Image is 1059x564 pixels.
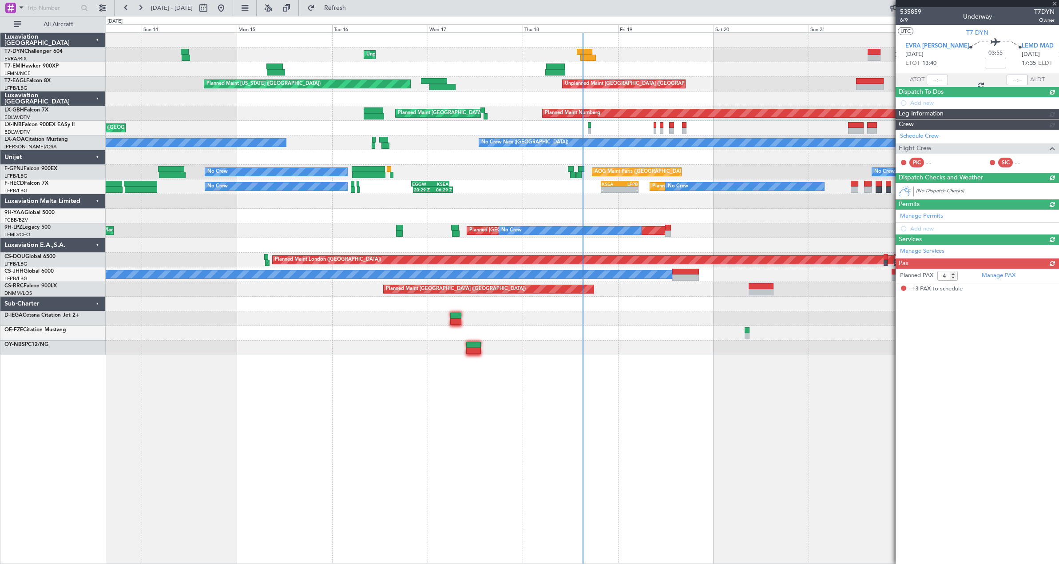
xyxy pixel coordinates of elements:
[317,5,354,11] span: Refresh
[151,4,193,12] span: [DATE] - [DATE]
[4,122,75,127] a: LX-INBFalcon 900EX EASy II
[412,181,430,187] div: EGGW
[905,50,924,59] span: [DATE]
[809,24,904,32] div: Sun 21
[1030,75,1045,84] span: ALDT
[428,24,523,32] div: Wed 17
[4,254,25,259] span: CS-DOU
[910,75,924,84] span: ATOT
[107,18,123,25] div: [DATE]
[905,59,920,68] span: ETOT
[4,107,48,113] a: LX-GBHFalcon 7X
[4,327,23,333] span: OE-FZE
[4,49,24,54] span: T7-DYN
[206,77,321,91] div: Planned Maint [US_STATE] ([GEOGRAPHIC_DATA])
[386,282,526,296] div: Planned Maint [GEOGRAPHIC_DATA] ([GEOGRAPHIC_DATA])
[4,231,30,238] a: LFMD/CEQ
[714,24,809,32] div: Sat 20
[4,173,28,179] a: LFPB/LBG
[900,16,921,24] span: 6/9
[4,166,24,171] span: F-GPNJ
[905,42,969,51] span: EVRA [PERSON_NAME]
[4,107,24,113] span: LX-GBH
[366,48,480,61] div: Unplanned Maint [GEOGRAPHIC_DATA] (Riga Intl)
[433,187,452,192] div: 06:29 Z
[620,181,638,187] div: LFPB
[4,342,48,347] a: OY-NBSPC12/NG
[1022,42,1054,51] span: LEMD MAD
[4,261,28,267] a: LFPB/LBG
[595,165,688,179] div: AOG Maint Paris ([GEOGRAPHIC_DATA])
[652,180,792,193] div: Planned Maint [GEOGRAPHIC_DATA] ([GEOGRAPHIC_DATA])
[602,187,620,192] div: -
[4,313,23,318] span: D-IEGA
[898,27,913,35] button: UTC
[922,59,936,68] span: 13:40
[237,24,332,32] div: Mon 15
[4,275,28,282] a: LFPB/LBG
[1022,50,1040,59] span: [DATE]
[4,56,27,62] a: EVRA/RIX
[481,136,568,149] div: No Crew Nice ([GEOGRAPHIC_DATA])
[4,70,31,77] a: LFMN/NCE
[4,166,57,171] a: F-GPNJFalcon 900EX
[469,224,595,237] div: Planned [GEOGRAPHIC_DATA] ([GEOGRAPHIC_DATA])
[332,24,428,32] div: Tue 16
[303,1,357,15] button: Refresh
[895,254,913,260] div: EGKK
[545,107,600,120] div: Planned Maint Nurnberg
[4,129,31,135] a: EDLW/DTM
[4,187,28,194] a: LFPB/LBG
[10,17,96,32] button: All Aircraft
[4,327,66,333] a: OE-FZECitation Mustang
[4,64,22,69] span: T7-EMI
[275,253,381,266] div: Planned Maint London ([GEOGRAPHIC_DATA])
[4,137,68,142] a: LX-AOACitation Mustang
[4,181,48,186] a: F-HECDFalcon 7X
[4,269,54,274] a: CS-JHHGlobal 6000
[523,24,618,32] div: Thu 18
[4,217,28,223] a: FCBB/BZV
[1038,59,1052,68] span: ELDT
[4,143,57,150] a: [PERSON_NAME]/QSA
[4,78,51,83] a: T7-EAGLFalcon 8X
[602,181,620,187] div: KSEA
[4,283,57,289] a: CS-RRCFalcon 900LX
[4,254,56,259] a: CS-DOUGlobal 6500
[565,77,711,91] div: Unplanned Maint [GEOGRAPHIC_DATA] ([GEOGRAPHIC_DATA])
[963,12,992,21] div: Underway
[618,24,714,32] div: Fri 19
[430,181,448,187] div: KSEA
[398,107,538,120] div: Planned Maint [GEOGRAPHIC_DATA] ([GEOGRAPHIC_DATA])
[900,7,921,16] span: 535859
[4,49,63,54] a: T7-DYNChallenger 604
[4,290,32,297] a: DNMM/LOS
[4,269,24,274] span: CS-JHH
[1034,7,1055,16] span: T7DYN
[1022,59,1036,68] span: 17:35
[620,187,638,192] div: -
[1034,16,1055,24] span: Owner
[895,259,913,265] div: 21:30 Z
[4,210,24,215] span: 9H-YAA
[4,225,22,230] span: 9H-LPZ
[207,180,228,193] div: No Crew
[4,313,79,318] a: D-IEGACessna Citation Jet 2+
[4,122,22,127] span: LX-INB
[4,342,25,347] span: OY-NBS
[501,224,522,237] div: No Crew
[207,165,228,179] div: No Crew
[4,78,26,83] span: T7-EAGL
[142,24,237,32] div: Sun 14
[23,21,94,28] span: All Aircraft
[414,187,433,192] div: 20:29 Z
[4,137,25,142] span: LX-AOA
[4,85,28,91] a: LFPB/LBG
[27,1,78,15] input: Trip Number
[4,225,51,230] a: 9H-LPZLegacy 500
[4,114,31,121] a: EDLW/DTM
[668,180,688,193] div: No Crew
[4,181,24,186] span: F-HECD
[4,210,55,215] a: 9H-YAAGlobal 5000
[988,49,1003,58] span: 03:55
